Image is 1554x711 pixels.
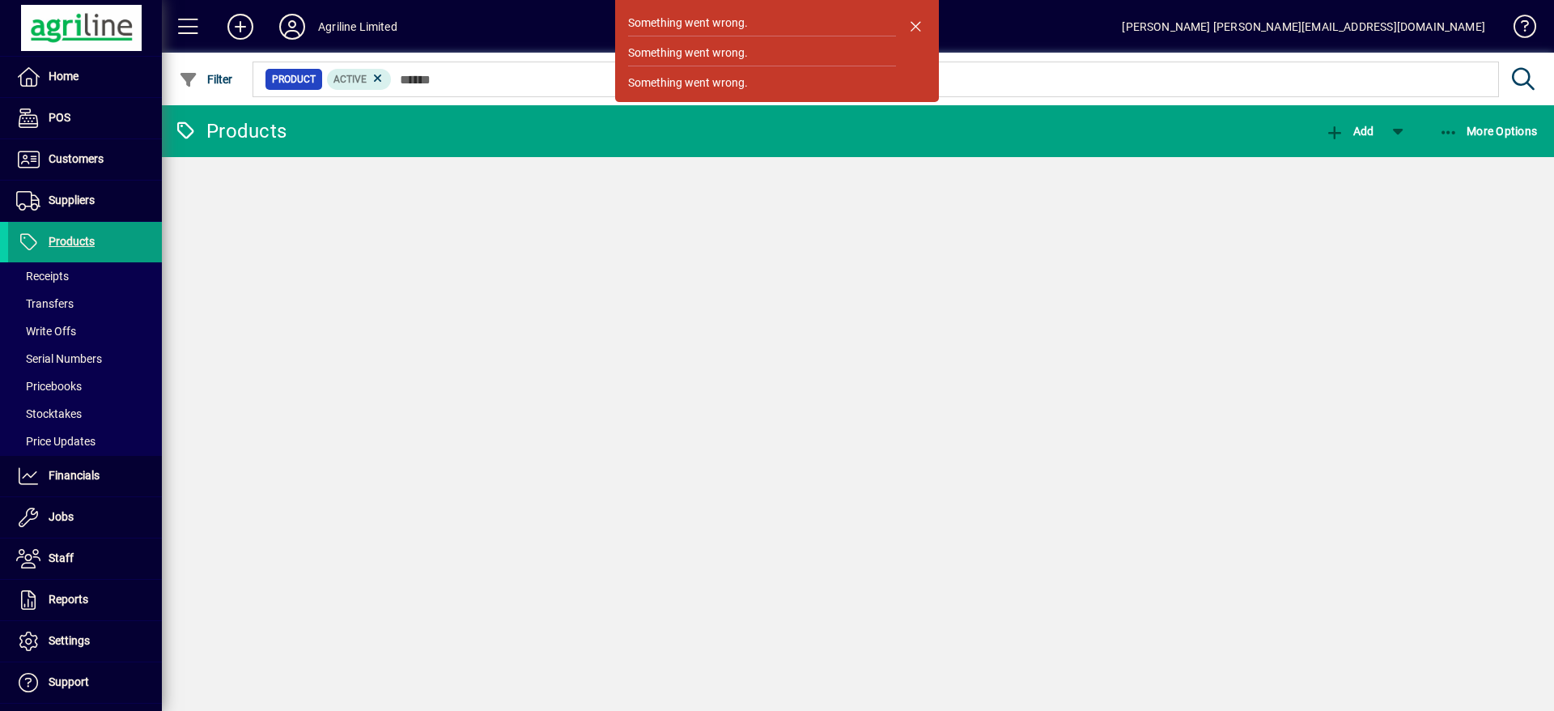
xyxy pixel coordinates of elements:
span: Staff [49,551,74,564]
a: Write Offs [8,317,162,345]
a: Jobs [8,497,162,538]
a: Pricebooks [8,373,162,400]
button: Add [214,12,266,41]
span: Write Offs [16,325,76,338]
a: Support [8,662,162,703]
button: Add [1321,117,1378,146]
a: Settings [8,621,162,662]
span: Serial Numbers [16,352,102,365]
span: Stocktakes [16,407,82,420]
span: Products [49,235,95,248]
span: Customers [49,152,104,165]
span: Pricebooks [16,380,82,393]
span: Reports [49,593,88,606]
a: Knowledge Base [1501,3,1534,56]
span: Support [49,675,89,688]
button: Profile [266,12,318,41]
span: Price Updates [16,435,96,448]
a: Price Updates [8,428,162,455]
div: Agriline Limited [318,14,397,40]
a: Staff [8,539,162,579]
span: POS [49,111,70,124]
a: POS [8,98,162,138]
a: Suppliers [8,181,162,221]
mat-chip: Activation Status: Active [327,69,392,90]
span: Filter [179,73,233,86]
span: More Options [1439,125,1538,138]
span: Home [49,70,79,83]
a: Home [8,57,162,97]
a: Transfers [8,290,162,317]
span: Transfers [16,297,74,310]
span: Suppliers [49,194,95,206]
span: Jobs [49,510,74,523]
span: Financials [49,469,100,482]
a: Receipts [8,262,162,290]
a: Customers [8,139,162,180]
a: Reports [8,580,162,620]
span: Product [272,71,316,87]
a: Stocktakes [8,400,162,428]
a: Financials [8,456,162,496]
div: Products [174,118,287,144]
div: [PERSON_NAME] [PERSON_NAME][EMAIL_ADDRESS][DOMAIN_NAME] [1122,14,1485,40]
span: Add [1325,125,1374,138]
span: Receipts [16,270,69,283]
a: Serial Numbers [8,345,162,373]
span: Active [333,74,367,85]
span: Settings [49,634,90,647]
button: More Options [1435,117,1542,146]
button: Filter [175,65,237,94]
